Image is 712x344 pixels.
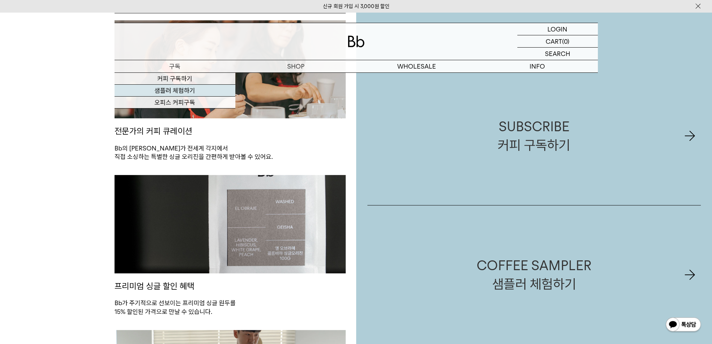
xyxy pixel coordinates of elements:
[115,97,235,108] a: 오피스 커피구독
[665,317,701,334] img: 카카오톡 채널 1:1 채팅 버튼
[545,48,570,60] p: SEARCH
[517,35,598,48] a: CART (0)
[115,60,235,72] a: 구독
[348,36,365,47] img: 로고
[477,60,598,72] p: INFO
[115,118,346,144] p: 전문가의 커피 큐레이션
[498,117,570,154] div: SUBSCRIBE 커피 구독하기
[367,66,701,205] a: SUBSCRIBE커피 구독하기
[115,299,346,316] p: Bb가 주기적으로 선보이는 프리미엄 싱글 원두를 15% 할인된 가격으로 만날 수 있습니다.
[115,73,235,85] a: 커피 구독하기
[323,3,389,9] a: 신규 회원 가입 시 3,000원 할인
[477,256,592,293] div: COFFEE SAMPLER 샘플러 체험하기
[115,85,235,97] a: 샘플러 체험하기
[235,60,356,72] a: SHOP
[547,23,567,35] p: LOGIN
[115,144,346,161] p: Bb의 [PERSON_NAME]가 전세계 각지에서 직접 소싱하는 특별한 싱글 오리진을 간편하게 받아볼 수 있어요.
[546,35,562,47] p: CART
[517,23,598,35] a: LOGIN
[356,60,477,72] p: WHOLESALE
[562,35,569,47] p: (0)
[115,175,346,273] img: 더 가까운 커피 가이드
[115,273,346,299] p: 프리미엄 싱글 할인 혜택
